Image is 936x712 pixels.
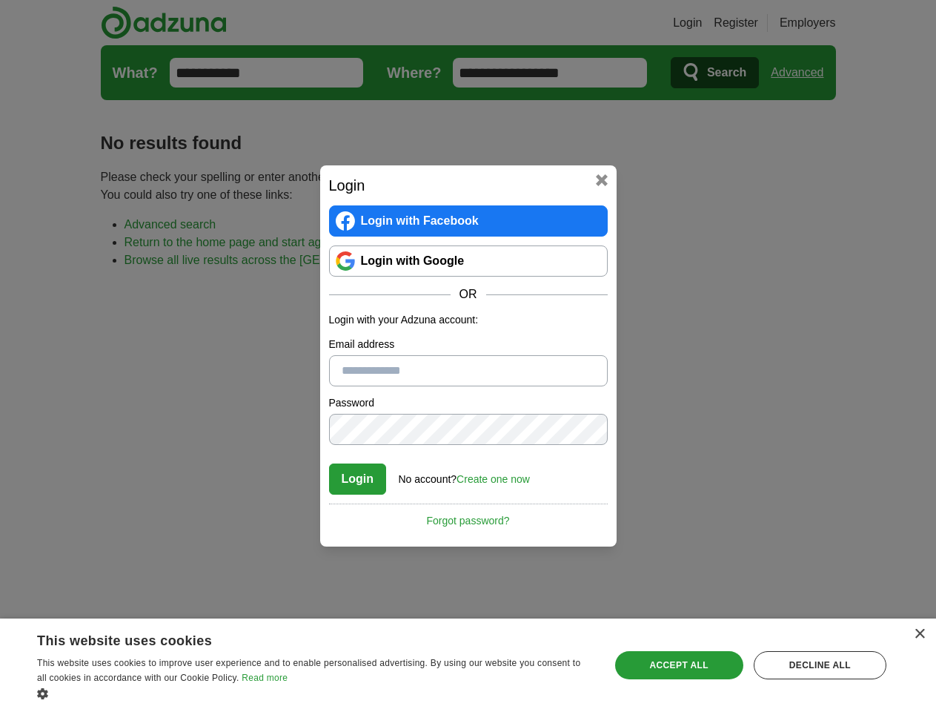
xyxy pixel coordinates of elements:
div: Accept all [615,651,743,679]
div: This website uses cookies [37,627,555,650]
div: No account? [399,463,530,487]
a: Forgot password? [329,504,608,529]
button: Login [329,464,387,495]
span: This website uses cookies to improve user experience and to enable personalised advertising. By u... [37,658,580,683]
a: Login with Facebook [329,205,608,237]
a: Login with Google [329,245,608,277]
a: Create one now [457,473,530,485]
label: Password [329,395,608,411]
div: Close [914,629,925,640]
p: Login with your Adzuna account: [329,312,608,328]
label: Email address [329,337,608,352]
div: Decline all [754,651,886,679]
h2: Login [329,174,608,197]
span: OR [451,286,486,303]
a: Read more, opens a new window [242,673,288,683]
